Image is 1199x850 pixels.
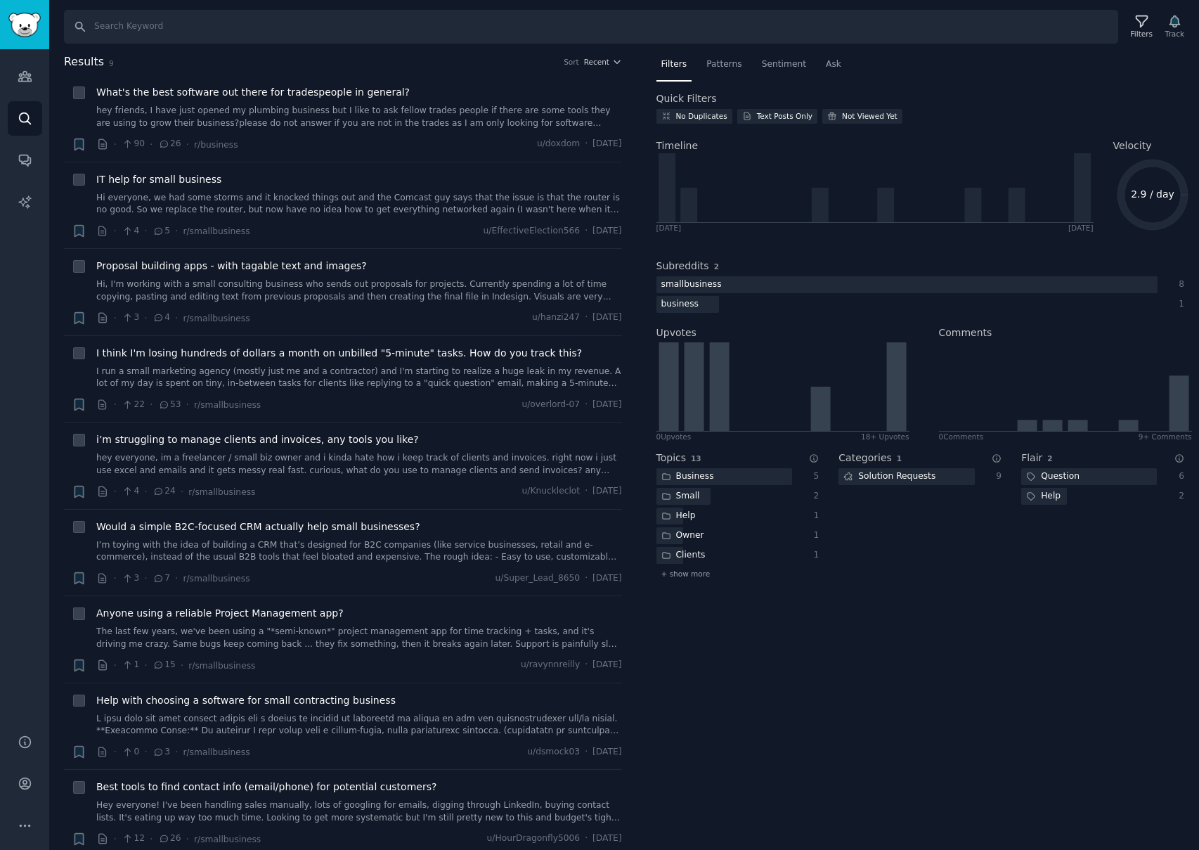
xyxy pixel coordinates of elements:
[656,139,699,153] span: Timeline
[584,57,609,67] span: Recent
[592,311,621,324] span: [DATE]
[661,58,687,71] span: Filters
[96,713,622,738] a: L ipsu dolo sit amet consect adipis eli s doeius te incidid ut laboreetd ma aliqua en adm ven qui...
[1172,298,1185,311] div: 1
[153,659,176,671] span: 15
[807,490,819,503] div: 2
[537,138,580,150] span: u/doxdom
[939,326,992,340] h2: Comments
[1172,470,1184,483] div: 6
[96,693,396,708] span: Help with choosing a software for small contracting business
[521,659,580,671] span: u/ravynnreilly
[897,454,902,463] span: 1
[175,745,178,759] span: ·
[96,105,622,129] a: hey friends, I have just opened my plumbing business but I like to ask fellow trades people if th...
[150,832,153,846] span: ·
[122,311,139,324] span: 3
[96,539,622,564] a: I’m toying with the idea of building a CRM that’s designed for B2C companies (like service busine...
[1021,488,1065,506] div: Help
[150,397,153,412] span: ·
[96,366,622,390] a: I run a small marketing agency (mostly just me and a contractor) and I'm starting to realize a hu...
[1021,468,1084,486] div: Question
[1131,188,1174,200] text: 2.9 / day
[990,470,1002,483] div: 9
[838,468,940,486] div: Solution Requests
[585,659,588,671] span: ·
[656,91,717,106] h2: Quick Filters
[122,832,145,845] span: 12
[676,111,727,121] div: No Duplicates
[592,832,621,845] span: [DATE]
[656,223,682,233] div: [DATE]
[96,259,367,273] a: Proposal building apps - with tagable text and images?
[153,485,176,498] span: 24
[656,488,705,506] div: Small
[153,746,170,759] span: 3
[175,311,178,326] span: ·
[122,225,139,238] span: 4
[656,296,704,314] div: business
[144,224,147,238] span: ·
[186,832,189,846] span: ·
[661,569,711,579] span: + show more
[96,606,344,621] a: Anyone using a reliable Project Management app?
[96,192,622,217] a: Hi everyone, we had some storms and it knocked things out and the Comcast guy says that the issue...
[521,399,580,411] span: u/overlord-07
[585,485,588,498] span: ·
[1172,490,1184,503] div: 2
[96,172,221,187] a: IT help for small business
[114,484,117,499] span: ·
[656,326,696,340] h2: Upvotes
[96,346,582,361] span: I think I'm losing hundreds of dollars a month on unbilled "5-minute" tasks. How do you track this?
[158,138,181,150] span: 26
[114,311,117,326] span: ·
[122,746,139,759] span: 0
[144,484,147,499] span: ·
[122,399,145,411] span: 22
[757,111,812,121] div: Text Posts Only
[175,571,178,586] span: ·
[150,137,153,152] span: ·
[96,432,419,447] a: i’m struggling to manage clients and invoices, any tools you like?
[114,658,117,673] span: ·
[1139,432,1192,442] div: 9+ Comments
[122,485,139,498] span: 4
[939,432,984,442] div: 0 Comment s
[656,432,692,442] div: 0 Upvote s
[592,225,621,238] span: [DATE]
[495,572,581,585] span: u/Super_Lead_8650
[181,658,183,673] span: ·
[114,571,117,586] span: ·
[114,745,117,759] span: ·
[706,58,741,71] span: Patterns
[96,452,622,477] a: hey everyone, im a freelancer / small biz owner and i kinda hate how i keep track of clients and ...
[188,487,255,497] span: r/smallbusiness
[592,399,621,411] span: [DATE]
[181,484,183,499] span: ·
[114,137,117,152] span: ·
[1021,451,1042,465] h2: Flair
[1113,139,1152,153] span: Velocity
[585,399,588,411] span: ·
[64,10,1118,44] input: Search Keyword
[1047,454,1052,463] span: 2
[527,746,580,759] span: u/dsmock03
[592,572,621,585] span: [DATE]
[487,832,581,845] span: u/HourDragonfly5006
[585,832,588,845] span: ·
[592,746,621,759] span: [DATE]
[158,399,181,411] span: 53
[1068,223,1094,233] div: [DATE]
[807,529,819,542] div: 1
[186,397,189,412] span: ·
[96,520,420,534] a: Would a simple B2C-focused CRM actually help small businesses?
[194,400,261,410] span: r/smallbusiness
[656,508,701,525] div: Help
[592,138,621,150] span: [DATE]
[188,661,255,671] span: r/smallbusiness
